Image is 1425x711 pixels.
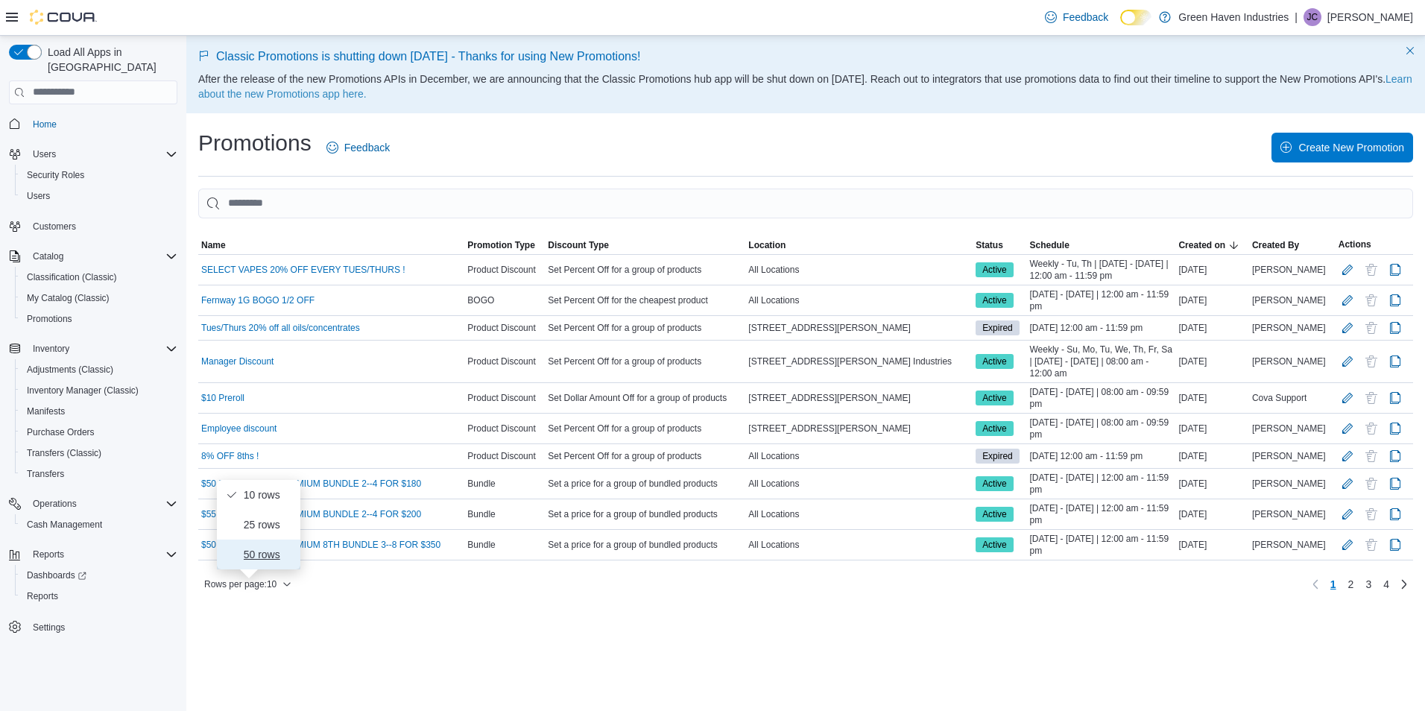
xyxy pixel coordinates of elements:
span: Promotions [27,313,72,325]
span: [DATE] - [DATE] | 12:00 am - 11:59 pm [1029,533,1172,557]
a: Adjustments (Classic) [21,361,119,379]
span: 10 rows [244,489,291,501]
span: Inventory [27,340,177,358]
a: Dashboards [15,565,183,586]
span: Actions [1339,238,1371,250]
a: Transfers (Classic) [21,444,107,462]
span: [DATE] 12:00 am - 11:59 pm [1029,450,1143,462]
button: 10 rows [217,480,300,510]
span: Active [976,293,1014,308]
a: Manager Discount [201,355,274,367]
span: Load All Apps in [GEOGRAPHIC_DATA] [42,45,177,75]
span: Create New Promotion [1298,140,1404,155]
button: Delete Promotion [1362,536,1380,554]
a: Employee discount [201,423,277,434]
span: Product Discount [467,355,535,367]
span: [STREET_ADDRESS][PERSON_NAME] [748,392,910,404]
span: Dashboards [27,569,86,581]
button: Clone Promotion [1386,389,1404,407]
button: Promotions [15,309,183,329]
span: Inventory Manager (Classic) [21,382,177,399]
span: [PERSON_NAME] [1252,423,1326,434]
span: Home [27,115,177,133]
button: Clone Promotion [1386,447,1404,465]
button: Delete Promotion [1362,475,1380,493]
span: Expired [982,449,1013,463]
span: 25 rows [244,519,291,531]
span: Security Roles [27,169,84,181]
button: Created on [1175,236,1248,254]
span: Bundle [467,508,495,520]
div: Set Percent Off for a group of products [545,420,745,437]
a: $10 Preroll [201,392,244,404]
button: Delete Promotion [1362,319,1380,337]
span: All Locations [748,478,799,490]
button: Edit Promotion [1339,319,1356,337]
p: After the release of the new Promotions APIs in December, we are announcing that the Classic Prom... [198,72,1413,101]
input: This is a search bar. As you type, the results lower in the page will automatically filter. [198,189,1413,218]
span: Settings [33,622,65,633]
span: Promotion Type [467,239,534,251]
span: Dark Mode [1120,25,1121,26]
div: [DATE] [1175,319,1248,337]
button: Dismiss this callout [1401,42,1419,60]
button: Edit Promotion [1339,447,1356,465]
span: Product Discount [467,392,535,404]
a: Reports [21,587,64,605]
span: Rows per page : 10 [204,578,277,590]
span: Promotions [21,310,177,328]
button: 25 rows [217,510,300,540]
span: [PERSON_NAME] [1252,322,1326,334]
img: Cova [30,10,97,25]
button: Transfers [15,464,183,484]
button: Settings [3,616,183,637]
span: All Locations [748,450,799,462]
span: [PERSON_NAME] [1252,508,1326,520]
input: Dark Mode [1120,10,1151,25]
button: Users [15,186,183,206]
span: Active [976,537,1014,552]
h1: Promotions [198,128,312,158]
button: Page 1 of 4 [1324,572,1342,596]
span: Manifests [21,402,177,420]
button: Rows per page:10 [198,575,297,593]
span: Reports [33,549,64,560]
button: Edit Promotion [1339,261,1356,279]
span: [DATE] - [DATE] | 08:00 am - 09:59 pm [1029,386,1172,410]
span: All Locations [748,539,799,551]
span: Name [201,239,226,251]
button: Promotion Type [464,236,545,254]
span: Active [976,354,1014,369]
span: [DATE] - [DATE] | 12:00 am - 11:59 pm [1029,288,1172,312]
span: Reports [21,587,177,605]
span: Inventory Manager (Classic) [27,385,139,396]
div: Set a price for a group of bundled products [545,475,745,493]
div: [DATE] [1175,420,1248,437]
div: Set a price for a group of bundled products [545,505,745,523]
span: [DATE] 12:00 am - 11:59 pm [1029,322,1143,334]
div: [DATE] [1175,353,1248,370]
a: Cash Management [21,516,108,534]
a: Purchase Orders [21,423,101,441]
span: Active [982,508,1007,521]
a: $50 PRICE POINT PREMIUM BUNDLE 2--4 FOR $180 [201,478,421,490]
div: Set a price for a group of bundled products [545,536,745,554]
span: Home [33,118,57,130]
a: Dashboards [21,566,92,584]
span: [PERSON_NAME] [1252,264,1326,276]
button: Schedule [1026,236,1175,254]
span: [STREET_ADDRESS][PERSON_NAME] [748,423,910,434]
div: [DATE] [1175,291,1248,309]
a: Home [27,116,63,133]
button: Operations [3,493,183,514]
span: Active [982,263,1007,276]
button: Customers [3,215,183,237]
button: Catalog [27,247,69,265]
button: Edit Promotion [1339,536,1356,554]
button: Edit Promotion [1339,353,1356,370]
a: Next page [1395,575,1413,593]
div: [DATE] [1175,389,1248,407]
span: Transfers [27,468,64,480]
span: Operations [27,495,177,513]
button: Inventory Manager (Classic) [15,380,183,401]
